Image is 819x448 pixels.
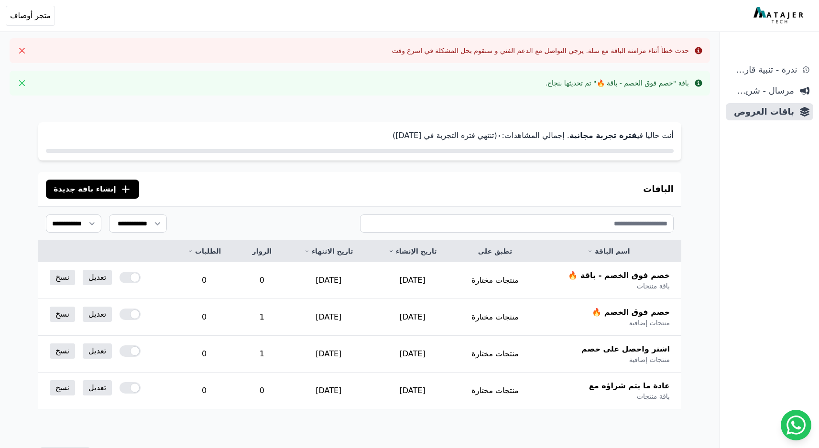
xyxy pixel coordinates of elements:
td: منتجات مختارة [454,336,536,373]
td: 0 [171,299,237,336]
td: منتجات مختارة [454,299,536,336]
div: باقة "خصم فوق الخصم - باقة 🔥" تم تحديثها بنجاح. [546,78,689,88]
td: [DATE] [371,262,454,299]
strong: ۰ [497,131,502,140]
td: [DATE] [286,262,371,299]
button: Close [14,43,30,58]
span: باقة منتجات [637,392,670,401]
a: تعديل [83,270,112,285]
th: الزوار [237,241,286,262]
td: [DATE] [286,373,371,409]
td: [DATE] [371,299,454,336]
td: [DATE] [371,336,454,373]
span: خصم فوق الخصم 🔥 [592,307,670,318]
td: منتجات مختارة [454,373,536,409]
a: تاريخ الإنشاء [382,246,443,256]
span: ندرة - تنبية قارب علي النفاذ [730,63,797,76]
a: تاريخ الانتهاء [298,246,359,256]
a: نسخ [50,307,75,322]
span: مرسال - شريط دعاية [730,84,794,97]
td: 1 [237,299,286,336]
span: متجر أوصاف [10,10,51,21]
td: 0 [171,336,237,373]
span: اشتر واحصل على خصم [581,343,670,355]
a: الطلبات [183,246,226,256]
a: نسخ [50,270,75,285]
img: MatajerTech Logo [753,7,806,24]
strong: فترة تجربة مجانية [569,131,637,140]
button: Close [14,75,30,91]
td: 0 [171,262,237,299]
a: تعديل [83,380,112,395]
p: أنت حاليا في . إجمالي المشاهدات: (تنتهي فترة التجربة في [DATE]) [46,130,674,141]
td: منتجات مختارة [454,262,536,299]
td: [DATE] [286,299,371,336]
span: عادة ما يتم شراؤه مع [589,380,670,392]
a: نسخ [50,380,75,395]
h3: الباقات [643,182,674,196]
td: 0 [237,373,286,409]
span: باقات العروض [730,105,794,118]
a: نسخ [50,343,75,359]
td: 0 [237,262,286,299]
span: منتجات إضافية [629,318,670,328]
td: [DATE] [286,336,371,373]
span: إنشاء باقة جديدة [54,183,116,195]
td: 0 [171,373,237,409]
button: إنشاء باقة جديدة [46,180,139,199]
span: باقة منتجات [637,281,670,291]
td: [DATE] [371,373,454,409]
a: اسم الباقة [547,246,670,256]
div: حدث خطأ أثناء مزامنة الباقة مع سلة. يرجي التواصل مع الدعم الفني و سنقوم بحل المشكلة في اسرع وقت [392,46,689,55]
span: خصم فوق الخصم - باقة 🔥 [568,270,670,281]
td: 1 [237,336,286,373]
span: منتجات إضافية [629,355,670,364]
a: تعديل [83,307,112,322]
button: متجر أوصاف [6,6,55,26]
th: تطبق على [454,241,536,262]
a: تعديل [83,343,112,359]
